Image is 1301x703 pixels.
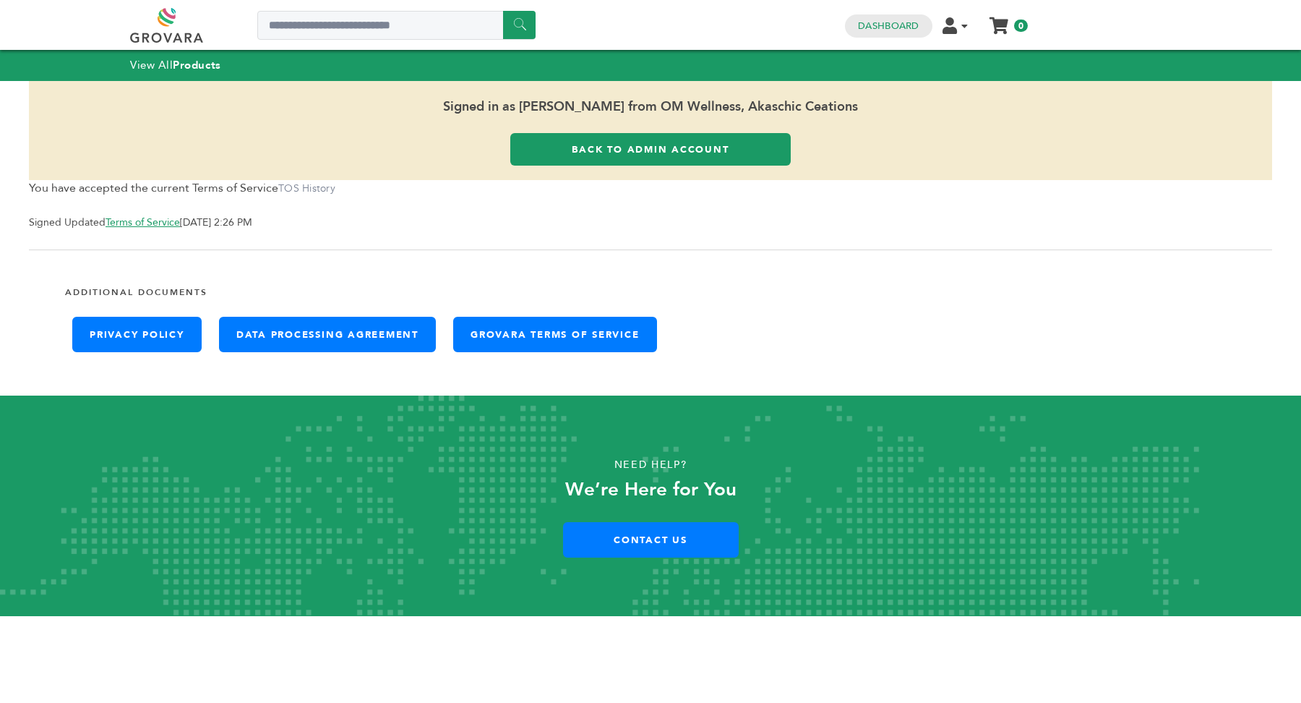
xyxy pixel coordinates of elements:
[106,216,180,229] a: Terms of Service
[65,286,1236,310] h4: Additional Documents
[1014,20,1028,32] span: 0
[563,522,739,558] a: Contact Us
[510,133,791,166] a: Back to Admin Account
[278,182,335,195] label: TOS History
[257,11,536,40] input: Search a product or brand...
[991,13,1008,28] a: My Cart
[453,317,656,352] a: Grovara Terms of Service
[29,214,1272,231] p: Signed Updated [DATE] 2:26 PM
[72,317,202,352] a: Privacy Policy
[29,81,1272,133] span: Signed in as [PERSON_NAME] from OM Wellness, Akaschic Ceations
[173,58,220,72] strong: Products
[565,477,737,503] strong: We’re Here for You
[65,454,1236,476] p: Need Help?
[29,180,1272,231] div: You have accepted the current Terms of Service
[130,58,221,72] a: View AllProducts
[219,317,436,352] a: Data Processing Agreement
[858,20,919,33] a: Dashboard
